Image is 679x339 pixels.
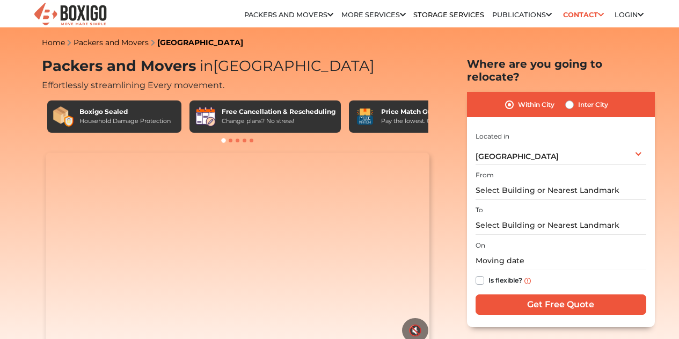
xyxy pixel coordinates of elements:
[476,170,494,180] label: From
[476,241,485,250] label: On
[79,117,171,126] div: Household Damage Protection
[476,152,559,161] span: [GEOGRAPHIC_DATA]
[354,106,376,127] img: Price Match Guarantee
[157,38,243,47] a: [GEOGRAPHIC_DATA]
[195,106,216,127] img: Free Cancellation & Rescheduling
[53,106,74,127] img: Boxigo Sealed
[615,11,644,19] a: Login
[196,57,375,75] span: [GEOGRAPHIC_DATA]
[42,80,224,90] span: Effortlessly streamlining Every movement.
[381,107,463,117] div: Price Match Guarantee
[341,11,406,19] a: More services
[381,117,463,126] div: Pay the lowest. Guaranteed!
[476,205,483,215] label: To
[476,181,646,200] input: Select Building or Nearest Landmark
[518,98,554,111] label: Within City
[74,38,149,47] a: Packers and Movers
[559,6,607,23] a: Contact
[476,294,646,315] input: Get Free Quote
[413,11,484,19] a: Storage Services
[476,251,646,270] input: Moving date
[200,57,213,75] span: in
[79,107,171,117] div: Boxigo Sealed
[467,57,655,83] h2: Where are you going to relocate?
[524,278,531,284] img: info
[222,107,335,117] div: Free Cancellation & Rescheduling
[33,2,108,28] img: Boxigo
[244,11,333,19] a: Packers and Movers
[476,216,646,235] input: Select Building or Nearest Landmark
[476,132,509,141] label: Located in
[222,117,335,126] div: Change plans? No stress!
[492,11,552,19] a: Publications
[578,98,608,111] label: Inter City
[42,38,65,47] a: Home
[488,274,522,285] label: Is flexible?
[42,57,434,75] h1: Packers and Movers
